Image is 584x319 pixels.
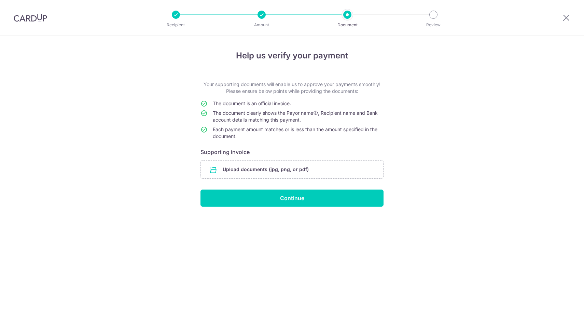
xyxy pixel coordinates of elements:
[236,22,287,28] p: Amount
[151,22,201,28] p: Recipient
[14,14,47,22] img: CardUp
[408,22,459,28] p: Review
[200,81,384,95] p: Your supporting documents will enable us to approve your payments smoothly! Please ensure below p...
[213,126,377,139] span: Each payment amount matches or is less than the amount specified in the document.
[200,190,384,207] input: Continue
[200,148,384,156] h6: Supporting invoice
[200,50,384,62] h4: Help us verify your payment
[200,160,384,179] div: Upload documents (jpg, png, or pdf)
[213,100,291,106] span: The document is an official invoice.
[322,22,373,28] p: Document
[213,110,378,123] span: The document clearly shows the Payor name , Recipient name and Bank account details matching this...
